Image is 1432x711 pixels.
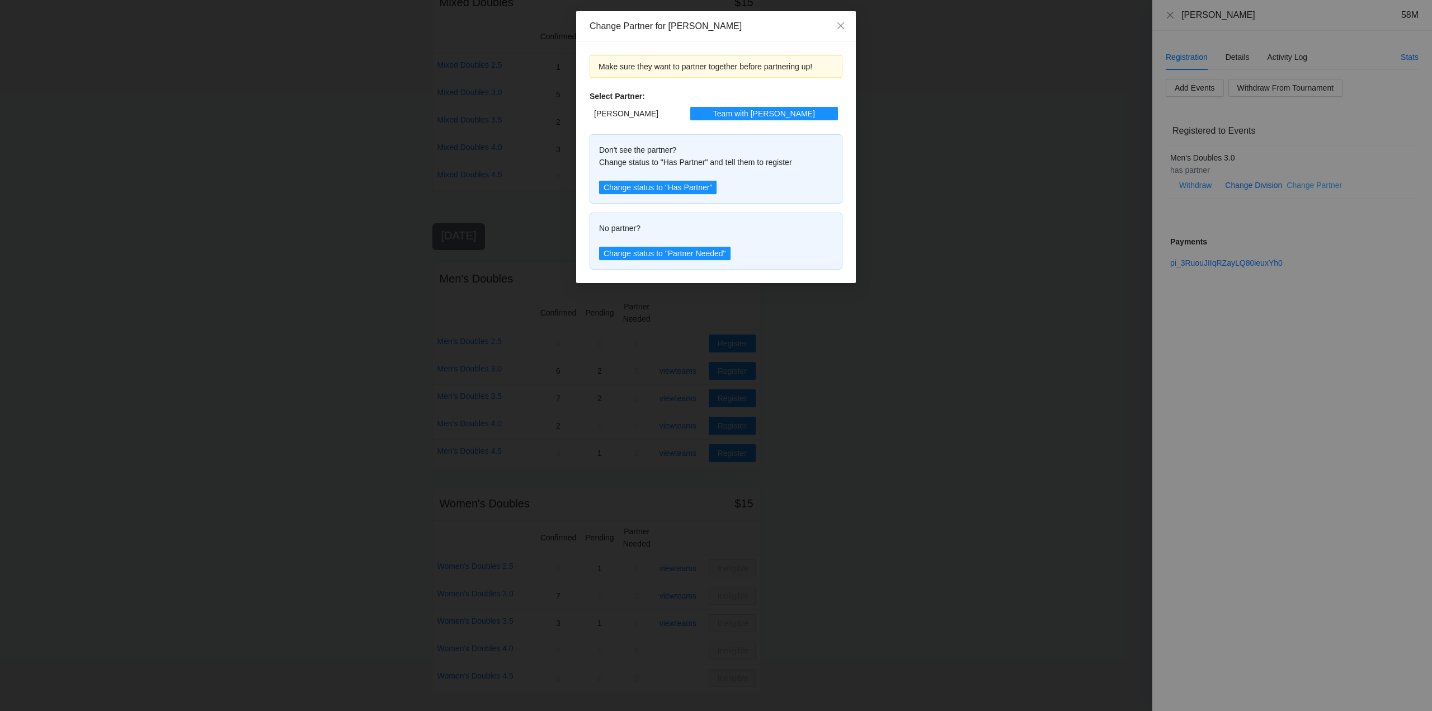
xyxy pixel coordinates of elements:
div: No partner? [599,222,833,234]
button: Close [826,11,856,41]
div: Change Partner for [PERSON_NAME] [590,20,842,32]
span: Change status to "Has Partner" [604,181,712,194]
div: Make sure they want to partner together before partnering up! [599,60,833,73]
button: Change status to "Partner Needed" [599,247,731,260]
span: close [836,21,845,30]
span: Team with [PERSON_NAME] [713,107,815,120]
div: Change status to "Has Partner" and tell them to register [599,156,833,168]
span: Change status to "Partner Needed" [604,247,726,260]
button: Team with [PERSON_NAME] [690,107,838,120]
div: Select Partner: [590,90,842,102]
div: Don't see the partner? [599,144,833,156]
button: Change status to "Has Partner" [599,181,717,194]
td: [PERSON_NAME] [590,102,686,125]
